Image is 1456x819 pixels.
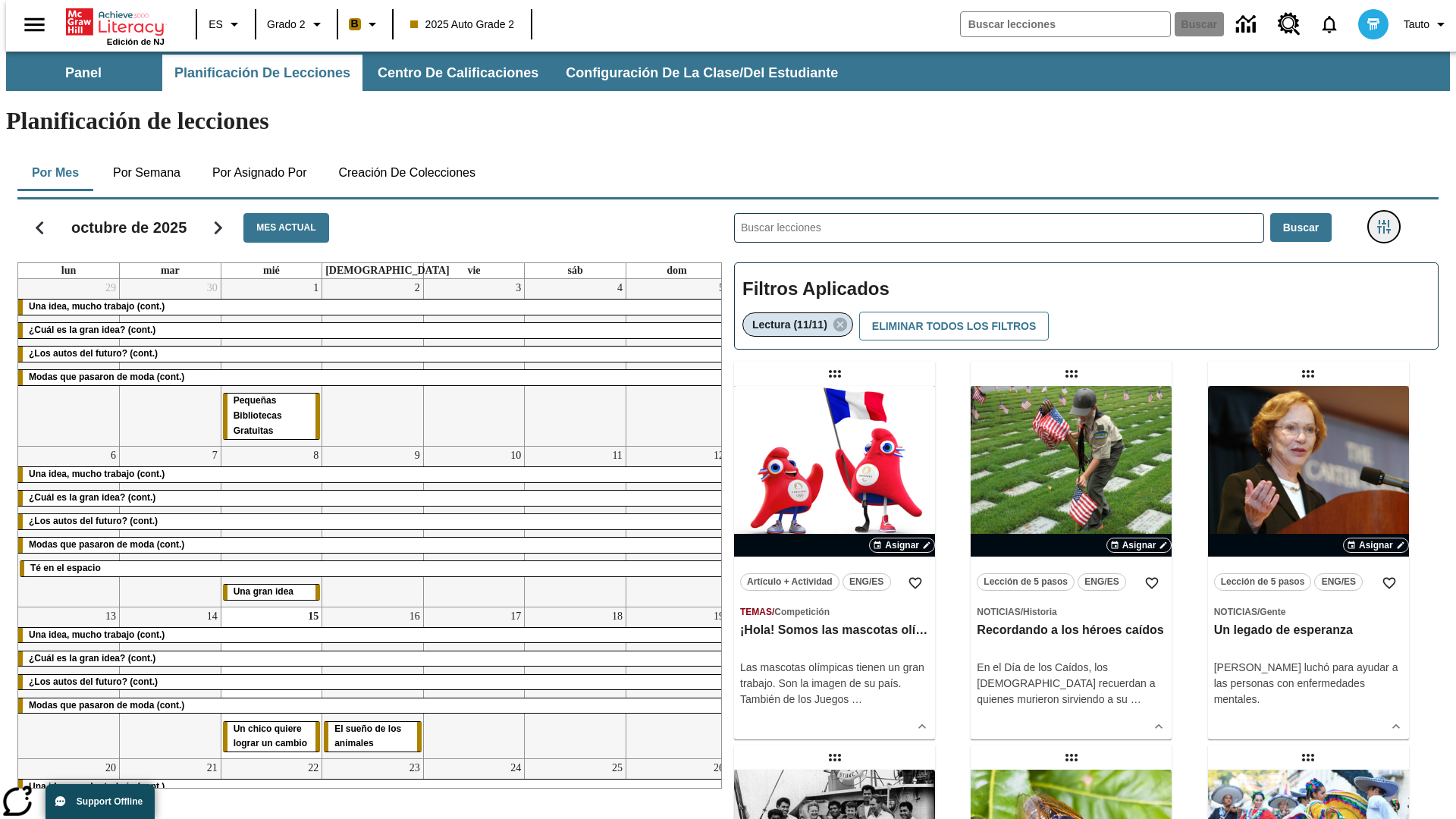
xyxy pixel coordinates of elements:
[30,563,101,573] span: Té en el espacio
[223,585,321,600] div: Una gran idea
[1404,17,1429,33] span: Tauto
[18,628,727,643] div: Una idea, mucho trabajo (cont.)
[1257,607,1260,617] span: /
[58,263,79,278] a: lunes
[1343,538,1409,553] button: Asignar Elegir fechas
[961,12,1170,36] input: Buscar campo
[29,325,155,335] span: ¿Cuál es la gran idea? (cont.)
[29,516,158,526] span: ¿Los autos del futuro? (cont.)
[423,607,525,759] td: 17 de octubre de 2025
[1214,607,1257,617] span: Noticias
[18,370,727,385] div: Modas que pasaron de moda (cont.)
[412,279,423,297] a: 2 de octubre de 2025
[221,607,322,759] td: 15 de octubre de 2025
[204,279,221,297] a: 30 de septiembre de 2025
[1269,4,1310,45] a: Centro de recursos, Se abrirá en una pestaña nueva.
[823,362,847,386] div: Lección arrastrable: ¡Hola! Somos las mascotas olímpicas
[525,446,626,607] td: 11 de octubre de 2025
[716,279,727,297] a: 5 de octubre de 2025
[1227,4,1269,45] a: Centro de información
[18,279,120,446] td: 29 de septiembre de 2025
[29,492,155,503] span: ¿Cuál es la gran idea? (cont.)
[174,64,350,82] span: Planificación de lecciones
[971,386,1172,739] div: lesson details
[740,573,839,591] button: Artículo + Actividad
[412,447,423,465] a: 9 de octubre de 2025
[507,447,524,465] a: 10 de octubre de 2025
[71,218,187,237] h2: octubre de 2025
[343,11,388,38] button: Boost El color de la clase es anaranjado claro. Cambiar el color de la clase.
[1221,574,1305,590] span: Lección de 5 pasos
[1084,574,1119,590] span: ENG/ES
[740,623,929,639] h3: ¡Hola! Somos las mascotas olímpicas
[324,722,422,752] div: El sueño de los animales
[120,446,221,607] td: 7 de octubre de 2025
[1106,538,1172,553] button: Asignar Elegir fechas
[626,446,727,607] td: 12 de octubre de 2025
[513,279,524,297] a: 3 de octubre de 2025
[18,347,727,362] div: ¿Los autos del futuro? (cont.)
[29,629,165,640] span: Una idea, mucho trabajo (cont.)
[977,623,1166,639] h3: Recordando a los héroes caídos
[267,17,306,33] span: Grado 2
[525,607,626,759] td: 18 de octubre de 2025
[1214,604,1403,620] span: Tema: Noticias/Gente
[1214,623,1403,639] h3: Un legado de esperanza
[1349,5,1398,44] button: Escoja un nuevo avatar
[423,446,525,607] td: 10 de octubre de 2025
[209,447,221,465] a: 7 de octubre de 2025
[18,300,727,315] div: Una idea, mucho trabajo (cont.)
[406,759,423,777] a: 23 de octubre de 2025
[734,262,1439,350] div: Filtros Aplicados
[223,394,321,439] div: Pequeñas Bibliotecas Gratuitas
[1021,607,1023,617] span: /
[566,64,838,82] span: Configuración de la clase/del estudiante
[1314,573,1363,591] button: ENG/ES
[322,263,453,278] a: jueves
[20,561,726,576] div: Té en el espacio
[752,318,827,331] span: Lectura (11/11)
[162,55,362,91] button: Planificación de lecciones
[406,607,423,626] a: 16 de octubre de 2025
[609,759,626,777] a: 25 de octubre de 2025
[18,675,727,690] div: ¿Los autos del futuro? (cont.)
[204,759,221,777] a: 21 de octubre de 2025
[29,348,158,359] span: ¿Los autos del futuro? (cont.)
[108,447,119,465] a: 6 de octubre de 2025
[234,395,282,436] span: Pequeñas Bibliotecas Gratuitas
[200,155,319,191] button: Por asignado por
[742,271,1430,308] h2: Filtros Aplicados
[305,607,322,626] a: 15 de octubre de 2025
[8,55,159,91] button: Panel
[18,651,727,667] div: ¿Cuál es la gran idea? (cont.)
[107,37,165,46] span: Edición de NJ
[29,781,165,792] span: Una idea, mucho trabajo (cont.)
[209,17,223,33] span: ES
[120,607,221,759] td: 14 de octubre de 2025
[609,447,625,465] a: 11 de octubre de 2025
[507,607,524,626] a: 17 de octubre de 2025
[18,780,727,795] div: Una idea, mucho trabajo (cont.)
[849,574,883,590] span: ENG/ES
[1214,660,1403,708] div: [PERSON_NAME] luchó para ayudar a las personas con enfermedades mentales.
[234,586,293,597] span: Una gran idea
[711,447,727,465] a: 12 de octubre de 2025
[554,55,850,91] button: Configuración de la clase/del estudiante
[322,446,424,607] td: 9 de octubre de 2025
[869,538,935,553] button: Asignar Elegir fechas
[774,607,830,617] span: Competición
[1376,570,1403,597] button: Añadir a mis Favoritas
[77,796,143,807] span: Support Offline
[1369,212,1399,242] button: Menú lateral de filtros
[740,604,929,620] span: Tema: Temas/Competición
[18,538,727,553] div: Modas que pasaron de moda (cont.)
[1310,5,1349,44] a: Notificaciones
[334,723,401,749] span: El sueño de los animales
[6,55,852,91] div: Subbarra de navegación
[65,64,102,82] span: Panel
[747,574,833,590] span: Artículo + Actividad
[29,372,184,382] span: Modas que pasaron de moda (cont.)
[423,279,525,446] td: 3 de octubre de 2025
[322,279,424,446] td: 2 de octubre de 2025
[305,759,322,777] a: 22 de octubre de 2025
